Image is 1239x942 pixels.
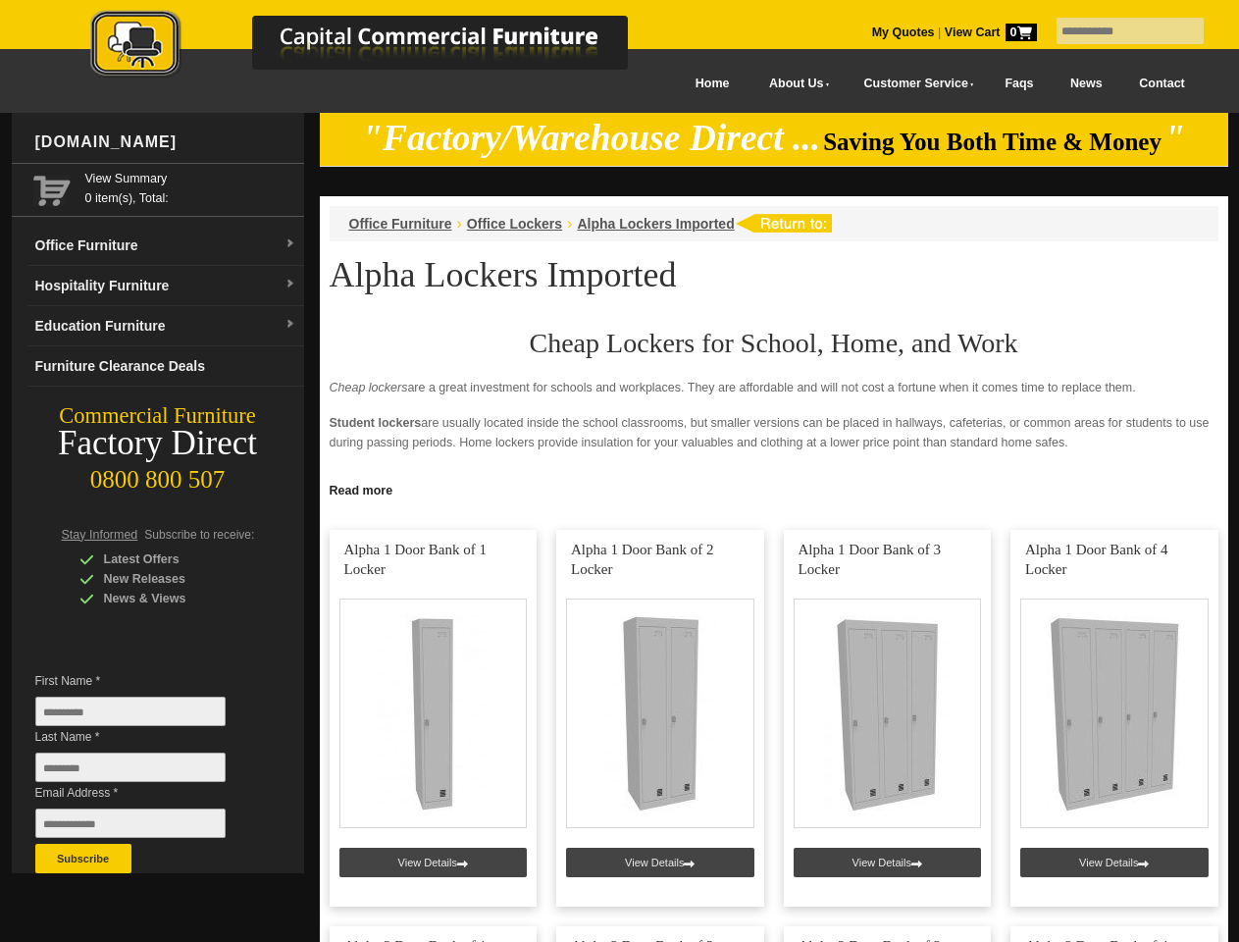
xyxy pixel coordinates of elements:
[35,753,226,782] input: Last Name *
[35,844,131,873] button: Subscribe
[872,26,935,39] a: My Quotes
[284,279,296,290] img: dropdown
[330,381,408,394] em: Cheap lockers
[823,129,1162,155] span: Saving You Both Time & Money
[12,430,304,457] div: Factory Direct
[941,26,1036,39] a: View Cart0
[748,62,842,106] a: About Us
[987,62,1053,106] a: Faqs
[457,214,462,234] li: ›
[85,169,296,205] span: 0 item(s), Total:
[362,118,820,158] em: "Factory/Warehouse Direct ...
[36,10,723,87] a: Capital Commercial Furniture Logo
[35,783,255,803] span: Email Address *
[27,266,304,306] a: Hospitality Furnituredropdown
[330,256,1218,293] h1: Alpha Lockers Imported
[27,113,304,172] div: [DOMAIN_NAME]
[85,169,296,188] a: View Summary
[349,216,452,232] a: Office Furniture
[35,727,255,747] span: Last Name *
[320,476,1228,500] a: Click to read more
[567,214,572,234] li: ›
[27,346,304,387] a: Furniture Clearance Deals
[79,569,266,589] div: New Releases
[35,809,226,838] input: Email Address *
[35,697,226,726] input: First Name *
[27,306,304,346] a: Education Furnituredropdown
[945,26,1037,39] strong: View Cart
[35,671,255,691] span: First Name *
[330,468,1218,507] p: provide a sense of security for the employees. Since no one can enter or touch the locker, it red...
[27,226,304,266] a: Office Furnituredropdown
[12,456,304,494] div: 0800 800 507
[1120,62,1203,106] a: Contact
[1052,62,1120,106] a: News
[284,319,296,331] img: dropdown
[62,528,138,542] span: Stay Informed
[12,402,304,430] div: Commercial Furniture
[330,416,422,430] strong: Student lockers
[467,216,562,232] a: Office Lockers
[79,549,266,569] div: Latest Offers
[330,413,1218,452] p: are usually located inside the school classrooms, but smaller versions can be placed in hallways,...
[735,214,832,233] img: return to
[842,62,986,106] a: Customer Service
[577,216,734,232] a: Alpha Lockers Imported
[1006,24,1037,41] span: 0
[284,238,296,250] img: dropdown
[79,589,266,608] div: News & Views
[330,378,1218,397] p: are a great investment for schools and workplaces. They are affordable and will not cost a fortun...
[36,10,723,81] img: Capital Commercial Furniture Logo
[1164,118,1185,158] em: "
[330,329,1218,358] h2: Cheap Lockers for School, Home, and Work
[144,528,254,542] span: Subscribe to receive:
